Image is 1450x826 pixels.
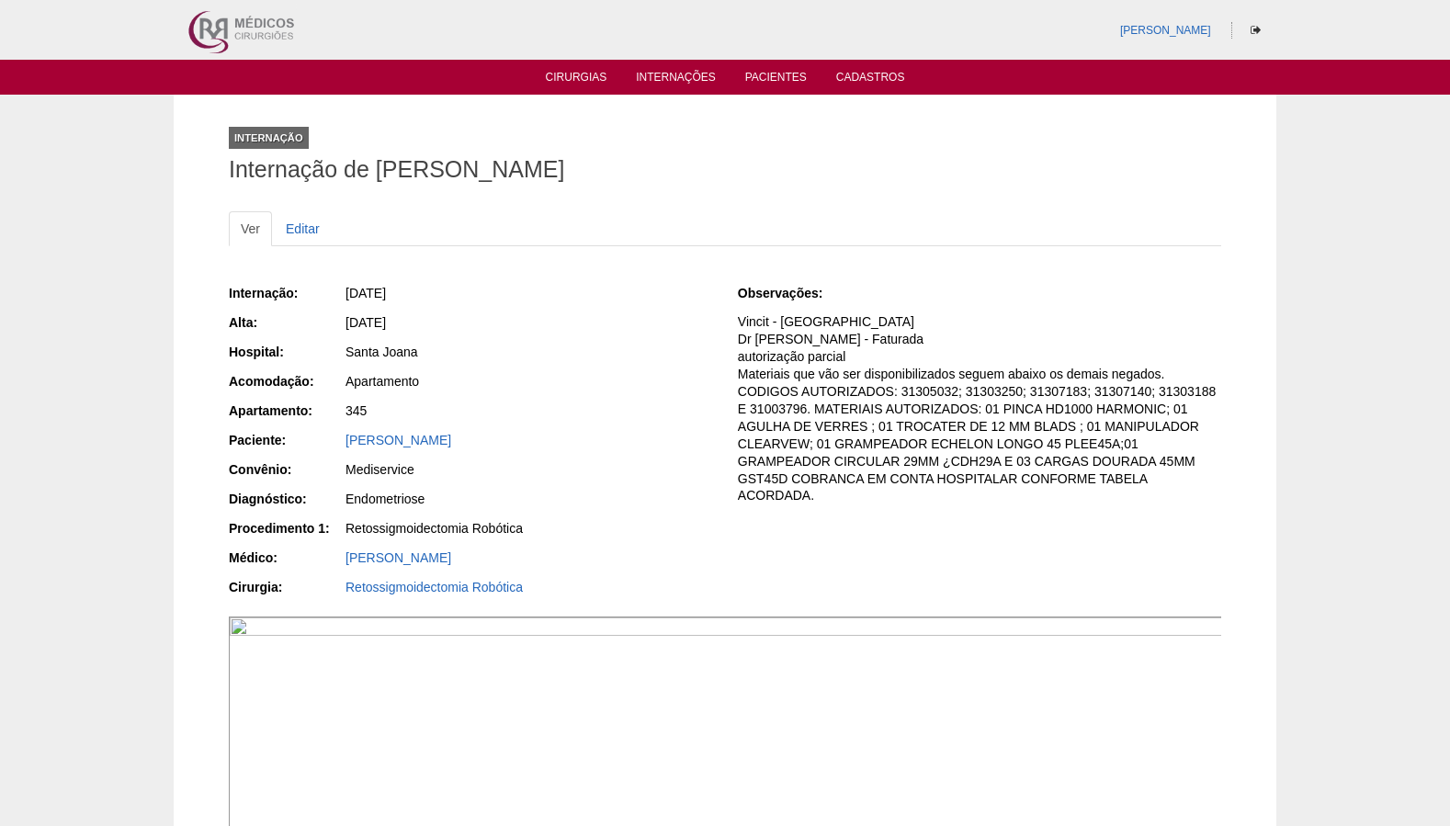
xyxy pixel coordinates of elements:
div: Cirurgia: [229,578,344,596]
a: Cadastros [836,71,905,89]
div: Endometriose [346,490,712,508]
div: Retossigmoidectomia Robótica [346,519,712,537]
div: Internação [229,127,309,149]
div: Mediservice [346,460,712,479]
div: Internação: [229,284,344,302]
a: Retossigmoidectomia Robótica [346,580,523,594]
div: Convênio: [229,460,344,479]
div: Apartamento [346,372,712,390]
div: Médico: [229,549,344,567]
a: Cirurgias [546,71,607,89]
div: 345 [346,402,712,420]
span: [DATE] [346,286,386,300]
span: [DATE] [346,315,386,330]
a: [PERSON_NAME] [346,550,451,565]
div: Alta: [229,313,344,332]
a: Editar [274,211,332,246]
a: [PERSON_NAME] [1120,24,1211,37]
div: Santa Joana [346,343,712,361]
div: Diagnóstico: [229,490,344,508]
a: Internações [636,71,716,89]
h1: Internação de [PERSON_NAME] [229,158,1221,181]
div: Apartamento: [229,402,344,420]
div: Hospital: [229,343,344,361]
a: Ver [229,211,272,246]
i: Sair [1251,25,1261,36]
a: [PERSON_NAME] [346,433,451,447]
div: Observações: [738,284,853,302]
div: Paciente: [229,431,344,449]
a: Pacientes [745,71,807,89]
div: Acomodação: [229,372,344,390]
p: Vincit - [GEOGRAPHIC_DATA] Dr [PERSON_NAME] - Faturada autorização parcial Materiais que vão ser ... [738,313,1221,504]
div: Procedimento 1: [229,519,344,537]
